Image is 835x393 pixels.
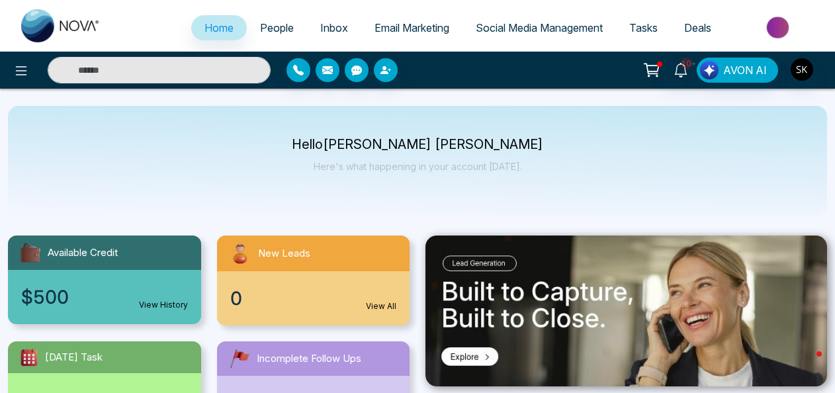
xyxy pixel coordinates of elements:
span: Deals [684,21,711,34]
a: Social Media Management [462,15,616,40]
span: AVON AI [723,62,767,78]
span: New Leads [258,246,310,261]
span: [DATE] Task [45,350,103,365]
img: Market-place.gif [731,13,827,42]
iframe: Intercom live chat [790,348,822,380]
span: People [260,21,294,34]
img: availableCredit.svg [19,241,42,265]
span: Inbox [320,21,348,34]
button: AVON AI [697,58,778,83]
img: newLeads.svg [228,241,253,266]
a: Inbox [307,15,361,40]
span: Incomplete Follow Ups [257,351,361,367]
img: todayTask.svg [19,347,40,368]
span: 10+ [681,58,693,69]
p: Hello [PERSON_NAME] [PERSON_NAME] [292,139,543,150]
span: Email Marketing [374,21,449,34]
a: View All [366,300,396,312]
a: 10+ [665,58,697,81]
span: Home [204,21,234,34]
img: . [425,236,827,386]
a: New Leads0View All [209,236,418,326]
a: Tasks [616,15,671,40]
a: View History [139,299,188,311]
a: Home [191,15,247,40]
span: Tasks [629,21,658,34]
a: People [247,15,307,40]
img: followUps.svg [228,347,251,371]
a: Email Marketing [361,15,462,40]
p: Here's what happening in your account [DATE]. [292,161,543,172]
img: User Avatar [791,58,813,81]
span: Social Media Management [476,21,603,34]
a: Deals [671,15,725,40]
img: Nova CRM Logo [21,9,101,42]
img: Lead Flow [700,61,719,79]
span: $500 [21,283,69,311]
span: 0 [230,284,242,312]
span: Available Credit [48,245,118,261]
